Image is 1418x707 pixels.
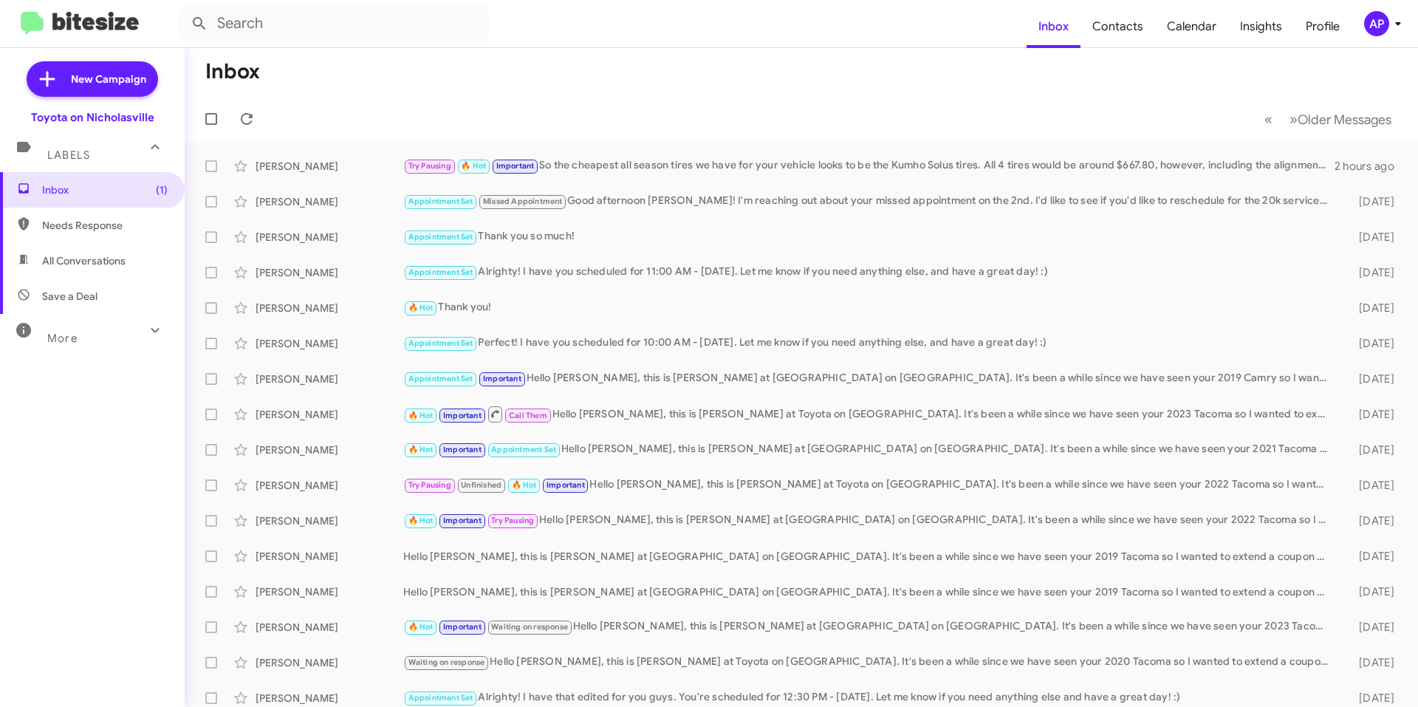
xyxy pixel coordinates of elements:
span: Waiting on response [408,658,485,667]
div: [DATE] [1335,265,1406,280]
span: Important [547,480,585,490]
div: Hello [PERSON_NAME], this is [PERSON_NAME] at [GEOGRAPHIC_DATA] on [GEOGRAPHIC_DATA]. It's been a... [403,512,1335,529]
span: 🔥 Hot [408,445,434,454]
div: [PERSON_NAME] [256,443,403,457]
div: Alrighty! I have that edited for you guys. You're scheduled for 12:30 PM - [DATE]. Let me know if... [403,689,1335,706]
a: Contacts [1080,5,1155,48]
span: Important [496,161,535,171]
span: Waiting on response [491,622,568,632]
span: » [1289,110,1298,129]
span: More [47,332,78,345]
button: Previous [1256,104,1281,134]
span: (1) [156,182,168,197]
div: [PERSON_NAME] [256,513,403,528]
span: Save a Deal [42,289,97,304]
span: 🔥 Hot [512,480,537,490]
div: Hello [PERSON_NAME], this is [PERSON_NAME] at [GEOGRAPHIC_DATA] on [GEOGRAPHIC_DATA]. It's been a... [403,441,1335,458]
div: Toyota on Nicholasville [31,110,154,125]
div: [PERSON_NAME] [256,620,403,635]
h1: Inbox [205,60,260,83]
div: Hello [PERSON_NAME], this is [PERSON_NAME] at [GEOGRAPHIC_DATA] on [GEOGRAPHIC_DATA]. It's been a... [403,370,1335,387]
div: [PERSON_NAME] [256,655,403,670]
span: Try Pausing [408,480,451,490]
div: [PERSON_NAME] [256,584,403,599]
a: Insights [1228,5,1294,48]
div: [DATE] [1335,549,1406,564]
span: Appointment Set [408,267,473,277]
div: Thank you! [403,299,1335,316]
div: Alrighty! I have you scheduled for 11:00 AM - [DATE]. Let me know if you need anything else, and ... [403,264,1335,281]
div: [PERSON_NAME] [256,691,403,706]
div: [DATE] [1335,620,1406,635]
div: [PERSON_NAME] [256,372,403,386]
div: [DATE] [1335,230,1406,245]
span: Appointment Set [408,338,473,348]
div: [PERSON_NAME] [256,478,403,493]
div: Thank you so much! [403,228,1335,245]
div: [DATE] [1335,513,1406,528]
div: [PERSON_NAME] [256,336,403,351]
div: [DATE] [1335,443,1406,457]
span: Try Pausing [408,161,451,171]
button: Next [1281,104,1400,134]
div: Hello [PERSON_NAME], this is [PERSON_NAME] at Toyota on [GEOGRAPHIC_DATA]. It's been a while sinc... [403,654,1335,671]
span: Important [443,622,482,632]
span: Appointment Set [408,693,473,703]
span: Important [443,516,482,525]
span: All Conversations [42,253,126,268]
div: [PERSON_NAME] [256,407,403,422]
div: [DATE] [1335,372,1406,386]
span: 🔥 Hot [461,161,486,171]
span: 🔥 Hot [408,516,434,525]
span: Try Pausing [491,516,534,525]
span: Call Them [509,411,547,420]
div: [DATE] [1335,194,1406,209]
div: [PERSON_NAME] [256,301,403,315]
div: [DATE] [1335,691,1406,706]
span: Important [443,411,482,420]
span: Labels [47,148,90,162]
span: Appointment Set [491,445,556,454]
span: 🔥 Hot [408,622,434,632]
span: Important [443,445,482,454]
div: [DATE] [1335,584,1406,599]
div: [PERSON_NAME] [256,194,403,209]
a: Inbox [1027,5,1080,48]
span: Needs Response [42,218,168,233]
div: Hello [PERSON_NAME], this is [PERSON_NAME] at [GEOGRAPHIC_DATA] on [GEOGRAPHIC_DATA]. It's been a... [403,618,1335,635]
div: [PERSON_NAME] [256,159,403,174]
span: Inbox [42,182,168,197]
span: « [1264,110,1273,129]
input: Search [179,6,489,41]
span: 🔥 Hot [408,411,434,420]
span: Unfinished [461,480,501,490]
div: [DATE] [1335,336,1406,351]
span: Appointment Set [408,232,473,242]
div: [DATE] [1335,655,1406,670]
span: Important [483,374,521,383]
div: Hello [PERSON_NAME], this is [PERSON_NAME] at Toyota on [GEOGRAPHIC_DATA]. It's been a while sinc... [403,405,1335,423]
div: Hello [PERSON_NAME], this is [PERSON_NAME] at Toyota on [GEOGRAPHIC_DATA]. It's been a while sinc... [403,477,1335,493]
div: Good afternoon [PERSON_NAME]! I'm reaching out about your missed appointment on the 2nd. I'd like... [403,193,1335,210]
div: [DATE] [1335,407,1406,422]
div: Perfect! I have you scheduled for 10:00 AM - [DATE]. Let me know if you need anything else, and h... [403,335,1335,352]
span: Appointment Set [408,374,473,383]
span: Older Messages [1298,112,1391,128]
a: New Campaign [27,61,158,97]
span: Missed Appointment [483,197,563,206]
div: [DATE] [1335,478,1406,493]
div: [PERSON_NAME] [256,549,403,564]
div: [PERSON_NAME] [256,265,403,280]
button: AP [1352,11,1402,36]
a: Calendar [1155,5,1228,48]
div: AP [1364,11,1389,36]
a: Profile [1294,5,1352,48]
div: [DATE] [1335,301,1406,315]
span: New Campaign [71,72,146,86]
span: Appointment Set [408,197,473,206]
